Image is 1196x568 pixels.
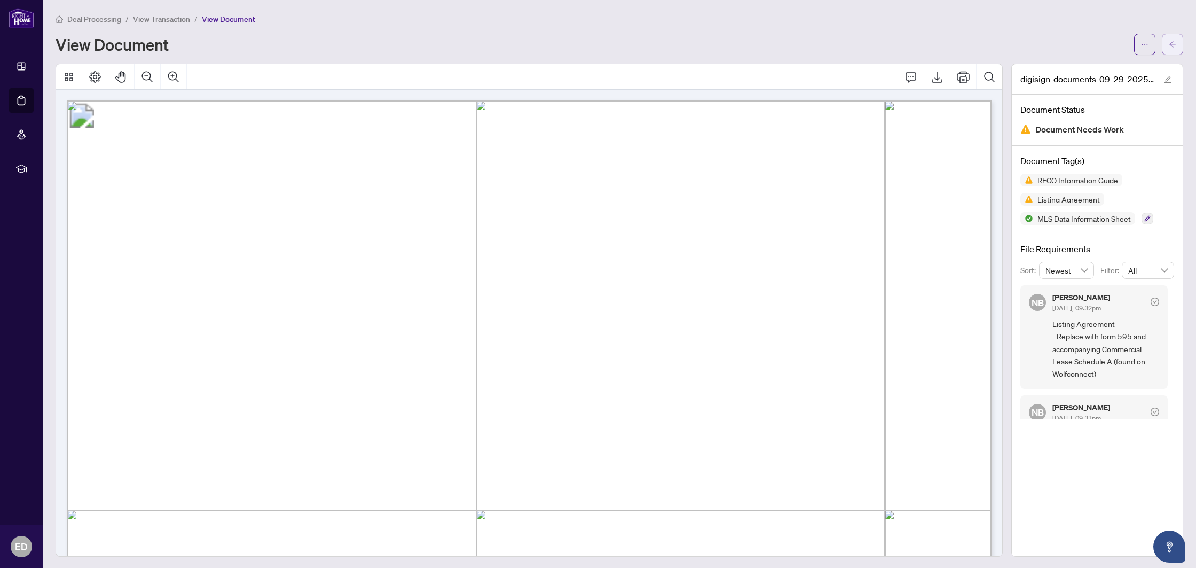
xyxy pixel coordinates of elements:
[1020,174,1033,186] img: Status Icon
[1052,304,1101,312] span: [DATE], 09:32pm
[1031,405,1044,419] span: NB
[1141,41,1148,48] span: ellipsis
[1033,215,1135,222] span: MLS Data Information Sheet
[1031,295,1044,309] span: NB
[56,15,63,23] span: home
[1052,404,1110,411] h5: [PERSON_NAME]
[15,539,28,554] span: ED
[1035,122,1124,137] span: Document Needs Work
[1052,318,1159,380] span: Listing Agreement - Replace with form 595 and accompanying Commercial Lease Schedule A (found on ...
[1052,294,1110,301] h5: [PERSON_NAME]
[133,14,190,24] span: View Transaction
[1151,298,1159,306] span: check-circle
[1020,124,1031,135] img: Document Status
[67,14,121,24] span: Deal Processing
[1020,154,1174,167] h4: Document Tag(s)
[194,13,198,25] li: /
[1164,76,1171,83] span: edit
[1151,408,1159,416] span: check-circle
[1128,262,1168,278] span: All
[1020,73,1154,85] span: digisign-documents-09-29-2025.pdf
[125,13,129,25] li: /
[56,36,169,53] h1: View Document
[1100,264,1122,276] p: Filter:
[1033,176,1122,184] span: RECO Information Guide
[1020,264,1039,276] p: Sort:
[1020,193,1033,206] img: Status Icon
[1045,262,1088,278] span: Newest
[202,14,255,24] span: View Document
[1020,212,1033,225] img: Status Icon
[1052,414,1101,422] span: [DATE], 09:31pm
[9,8,34,28] img: logo
[1169,41,1176,48] span: arrow-left
[1153,531,1185,563] button: Open asap
[1020,103,1174,116] h4: Document Status
[1033,196,1104,203] span: Listing Agreement
[1020,243,1174,255] h4: File Requirements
